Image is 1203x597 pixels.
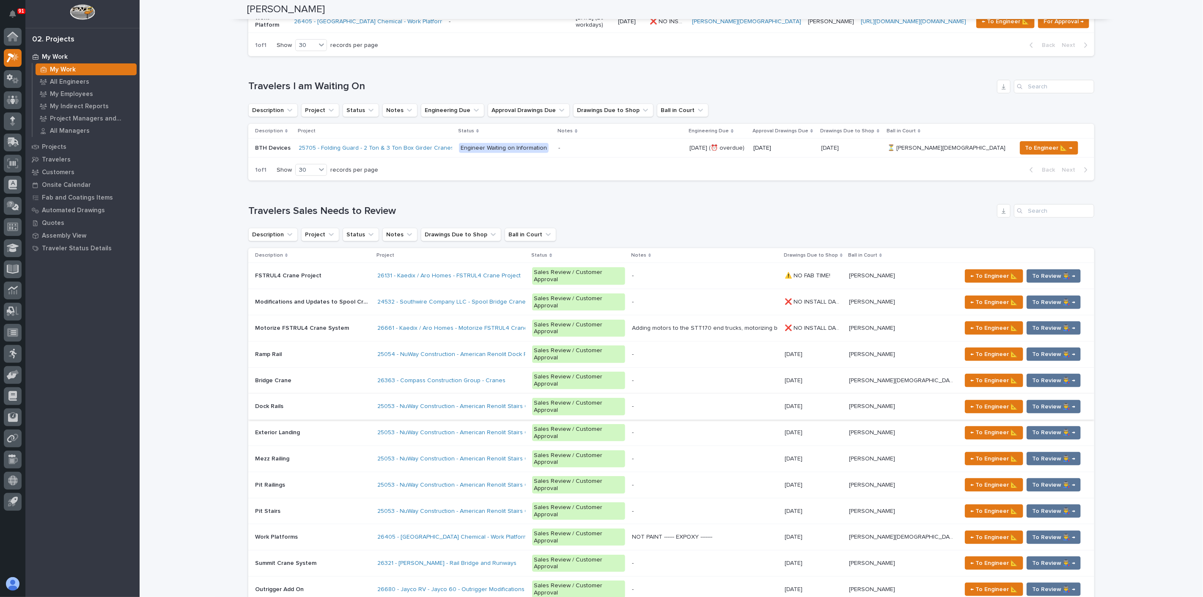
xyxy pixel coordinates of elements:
p: [DATE] (⏰ overdue) [689,143,746,152]
p: 91 [19,8,24,14]
div: 30 [296,41,316,50]
a: 26131 - Kaedix / Aro Homes - FSTRUL4 Crane Project [377,272,521,279]
button: To Review 👨‍🏭 → [1027,296,1081,309]
span: ← To Engineer 📐 [982,16,1029,27]
span: To Review 👨‍🏭 → [1032,584,1075,594]
button: To Review 👨‍🏭 → [1027,478,1081,492]
button: To Review 👨‍🏭 → [1027,556,1081,570]
button: To Review 👨‍🏭 → [1027,348,1081,361]
p: Motorize FSTRUL4 Crane System [255,323,351,332]
p: Traveler Status Details [42,245,112,252]
button: To Engineer 📐 → [1020,141,1078,155]
button: Drawings Due to Shop [573,104,654,117]
button: Engineering Due [421,104,484,117]
span: ← To Engineer 📐 [970,349,1018,359]
span: ← To Engineer 📐 [970,506,1018,516]
p: [PERSON_NAME] [849,427,897,436]
span: To Review 👨‍🏭 → [1032,480,1075,490]
button: Project [301,228,339,241]
p: ❌ NO INSTALL DATE! [785,297,844,306]
a: 25053 - NuWay Construction - American Renolit Stairs Guardrail and Roof Ladder [377,508,596,515]
p: [DATE] [785,375,804,384]
button: For Approval → [1038,15,1089,28]
button: To Review 👨‍🏭 → [1027,426,1081,440]
p: [DATE] (20 workdays) [576,14,611,29]
p: Modifications and Updates to Spool Cranes [255,297,372,306]
button: ← To Engineer 📐 [965,269,1023,283]
button: To Review 👨‍🏭 → [1027,504,1081,518]
p: Travelers [42,156,71,164]
p: Description [255,251,283,260]
p: Customers [42,169,74,176]
a: 24532 - Southwire Company LLC - Spool Bridge Crane all 3 Bays (100' Long) [377,298,585,306]
tr: Pit RailingsPit Railings 25053 - NuWay Construction - American Renolit Stairs Guardrail and Roof ... [248,472,1094,498]
span: To Review 👨‍🏭 → [1032,532,1075,542]
a: My Work [33,63,140,75]
span: To Review 👨‍🏭 → [1032,271,1075,281]
tr: BTH DevicesBTH Devices 25705 - Folding Guard - 2 Ton & 3 Ton Box Girder Cranes Engineer Waiting o... [248,138,1094,157]
a: Projects [25,140,140,153]
button: ← To Engineer 📐 [965,400,1023,414]
button: Status [343,104,379,117]
tr: Pit StairsPit Stairs 25053 - NuWay Construction - American Renolit Stairs Guardrail and Roof Ladd... [248,498,1094,524]
a: 25054 - NuWay Construction - American Renolit Dock Rail [377,351,533,358]
tr: Summit Crane SystemSummit Crane System 26321 - [PERSON_NAME] - Rail Bridge and Runways Sales Revi... [248,550,1094,577]
div: - [632,351,634,358]
p: Onsite Calendar [42,181,91,189]
span: Next [1062,166,1080,174]
div: Search [1014,204,1094,218]
a: Project Managers and Engineers [33,112,140,124]
button: ← To Engineer 📐 [965,374,1023,387]
span: ← To Engineer 📐 [970,375,1018,386]
p: [DATE] [618,18,643,25]
p: Status [531,251,547,260]
span: ← To Engineer 📐 [970,454,1018,464]
p: FSTRUL4 Crane Project [255,271,323,279]
span: To Review 👨‍🏭 → [1032,454,1075,464]
p: Pit Stairs [255,506,282,515]
tr: Modifications and Updates to Spool CranesModifications and Updates to Spool Cranes 24532 - Southw... [248,289,1094,315]
a: 26680 - Jayco RV - Jayco 60 - Outrigger Modifications [377,586,525,593]
button: To Review 👨‍🏭 → [1027,400,1081,414]
a: 26321 - [PERSON_NAME] - Rail Bridge and Runways [377,560,516,567]
img: Workspace Logo [70,4,95,20]
p: All Engineers [50,78,89,86]
p: [DATE] [785,349,804,358]
button: Notes [382,228,417,241]
p: [PERSON_NAME] [849,506,897,515]
a: 26661 - Kaedix / Aro Homes - Motorize FSTRUL4 Crane System [377,325,549,332]
p: Bridge Crane [255,375,293,384]
p: Description [255,126,283,136]
span: ← To Engineer 📐 [970,402,1018,412]
div: Notifications91 [11,10,22,24]
div: 30 [296,166,316,175]
div: Sales Review / Customer Approval [532,555,625,572]
button: ← To Engineer 📐 [965,583,1023,596]
a: 25053 - NuWay Construction - American Renolit Stairs Guardrail and Roof Ladder [377,429,596,436]
button: Notifications [4,5,22,23]
p: Quotes [42,219,64,227]
a: 25705 - Folding Guard - 2 Ton & 3 Ton Box Girder Cranes [299,145,454,152]
div: - [632,403,634,410]
span: ← To Engineer 📐 [970,480,1018,490]
button: Back [1023,41,1058,49]
button: Ball in Court [505,228,556,241]
div: Sales Review / Customer Approval [532,529,625,546]
p: ❌ NO INSTALL DATE! [650,16,687,25]
span: To Review 👨‍🏭 → [1032,558,1075,568]
p: Notes [558,126,573,136]
p: Dock Rails [255,401,285,410]
p: [DATE] [785,558,804,567]
a: My Work [25,50,140,63]
div: Sales Review / Customer Approval [532,320,625,337]
p: ❌ NO INSTALL DATE! [785,323,844,332]
p: [DATE] [785,427,804,436]
p: Outrigger Add On [255,584,305,593]
button: Description [248,228,298,241]
p: [PERSON_NAME][DEMOGRAPHIC_DATA] [849,532,956,541]
p: Fab and Coatings Items [42,194,113,202]
div: Sales Review / Customer Approval [532,450,625,468]
div: NOT PAINT ------ EXPOXY ------- [632,534,712,541]
span: ← To Engineer 📐 [970,297,1018,307]
button: ← To Engineer 📐 [965,531,1023,544]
